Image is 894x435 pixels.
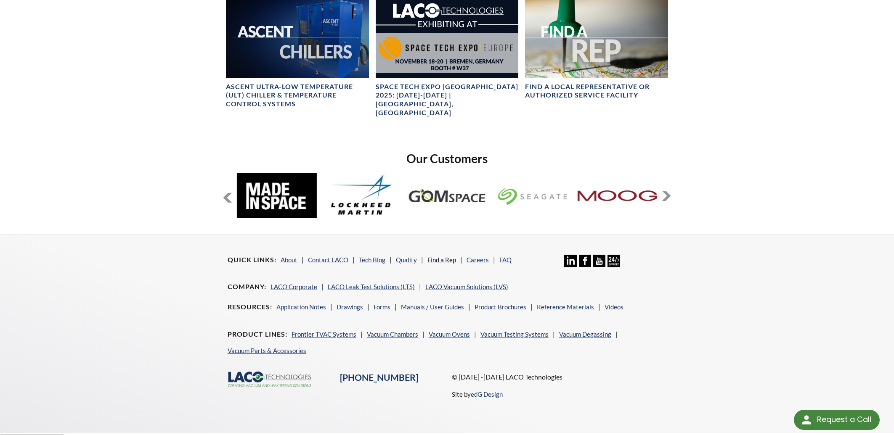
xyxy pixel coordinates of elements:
[800,413,813,427] img: round button
[425,283,508,290] a: LACO Vacuum Solutions (LVS)
[480,330,549,338] a: Vacuum Testing Systems
[328,283,415,290] a: LACO Leak Test Solutions (LTS)
[492,173,572,218] img: LOGO_200x112.jpg
[281,256,297,264] a: About
[228,347,306,354] a: Vacuum Parts & Accessories
[607,261,620,269] a: 24/7 Support
[396,256,417,264] a: Quality
[427,256,456,264] a: Find a Rep
[228,256,276,264] h4: Quick Links
[228,282,266,291] h4: Company
[223,151,672,166] h2: Our Customers
[577,173,657,218] img: MOOG.jpg
[337,303,363,311] a: Drawings
[452,372,667,382] p: © [DATE] -[DATE] LACO Technologies
[237,173,317,218] img: MadeInSpace.jpg
[228,330,287,339] h4: Product Lines
[401,303,464,311] a: Manuals / User Guides
[537,303,594,311] a: Reference Materials
[794,410,880,430] div: Request a Call
[308,256,348,264] a: Contact LACO
[559,330,611,338] a: Vacuum Degassing
[429,330,470,338] a: Vacuum Ovens
[467,256,489,264] a: Careers
[376,82,519,117] h4: Space Tech Expo [GEOGRAPHIC_DATA] 2025: [DATE]-[DATE] | [GEOGRAPHIC_DATA], [GEOGRAPHIC_DATA]
[471,390,503,398] a: edG Design
[271,283,317,290] a: LACO Corporate
[607,255,620,267] img: 24/7 Support Icon
[374,303,390,311] a: Forms
[359,256,385,264] a: Tech Blog
[226,82,369,108] h4: Ascent Ultra-Low Temperature (ULT) Chiller & Temperature Control Systems
[817,410,871,429] div: Request a Call
[525,82,668,100] h4: FIND A LOCAL REPRESENTATIVE OR AUTHORIZED SERVICE FACILITY
[292,330,356,338] a: Frontier TVAC Systems
[407,173,487,218] img: GOM-Space.jpg
[367,330,418,338] a: Vacuum Chambers
[605,303,623,311] a: Videos
[475,303,526,311] a: Product Brochures
[452,389,503,399] p: Site by
[228,303,272,311] h4: Resources
[322,173,402,218] img: Lockheed-Martin.jpg
[340,372,418,383] a: [PHONE_NUMBER]
[276,303,326,311] a: Application Notes
[499,256,512,264] a: FAQ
